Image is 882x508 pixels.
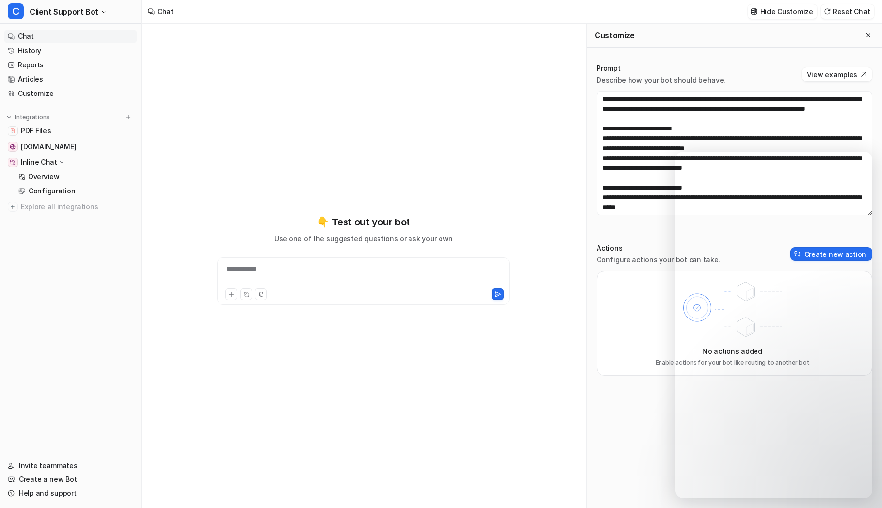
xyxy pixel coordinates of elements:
span: PDF Files [21,126,51,136]
a: Help and support [4,486,137,500]
button: Hide Customize [748,4,817,19]
p: Integrations [15,113,50,121]
p: Use one of the suggested questions or ask your own [274,233,453,244]
p: Hide Customize [760,6,813,17]
p: Enable actions for your bot like routing to another bot [656,358,810,367]
a: Customize [4,87,137,100]
a: Configuration [14,184,137,198]
a: Explore all integrations [4,200,137,214]
img: Inline Chat [10,159,16,165]
p: Configuration [29,186,75,196]
a: PDF FilesPDF Files [4,124,137,138]
img: customize [751,8,757,15]
a: Chat [4,30,137,43]
p: Describe how your bot should behave. [597,75,725,85]
h2: Customize [595,31,634,40]
span: C [8,3,24,19]
p: Overview [28,172,60,182]
img: reset [824,8,831,15]
button: View examples [802,67,872,81]
img: PDF Files [10,128,16,134]
span: Explore all integrations [21,199,133,215]
a: Create a new Bot [4,473,137,486]
span: Client Support Bot [30,5,98,19]
p: 👇 Test out your bot [317,215,409,229]
a: www.bitgo.com[DOMAIN_NAME] [4,140,137,154]
a: Overview [14,170,137,184]
iframe: Intercom live chat [675,152,872,498]
img: www.bitgo.com [10,144,16,150]
img: expand menu [6,114,13,121]
img: menu_add.svg [125,114,132,121]
button: Reset Chat [821,4,874,19]
p: Prompt [597,63,725,73]
span: [DOMAIN_NAME] [21,142,76,152]
p: Inline Chat [21,158,57,167]
p: Configure actions your bot can take. [597,255,720,265]
a: Invite teammates [4,459,137,473]
a: Reports [4,58,137,72]
div: Chat [157,6,174,17]
a: History [4,44,137,58]
a: Articles [4,72,137,86]
button: Integrations [4,112,53,122]
p: Actions [597,243,720,253]
img: explore all integrations [8,202,18,212]
button: Close flyout [862,30,874,41]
